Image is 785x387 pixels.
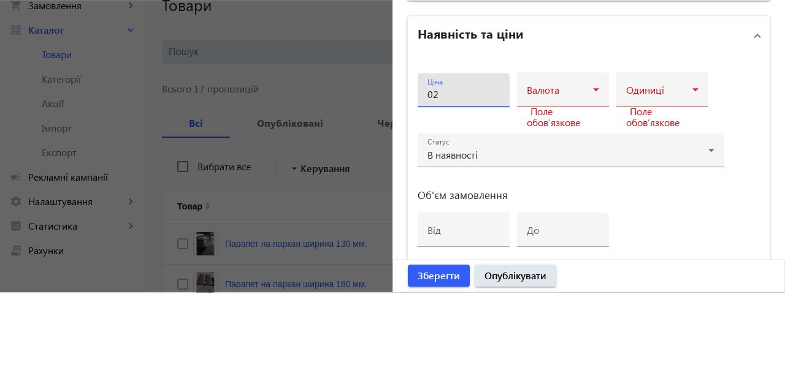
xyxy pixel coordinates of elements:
[475,359,556,381] button: Опублікувати
[418,364,460,377] span: Зберегти
[626,201,699,222] mat-error: Поле обовʼязкове
[427,231,449,241] mat-label: Статус
[418,119,524,137] h2: Наявність та ціни
[427,243,478,256] span: В наявності
[408,111,770,150] mat-expansion-panel-header: Наявність та ціни
[427,318,441,331] mat-label: від
[527,201,599,222] mat-error: Поле обовʼязкове
[408,359,470,381] button: Зберегти
[418,285,724,295] h3: Об'єм замовлення
[484,364,546,377] span: Опублікувати
[408,150,770,370] div: Наявність та ціни
[626,178,664,191] mat-label: Одиниці
[527,318,539,331] mat-label: до
[438,39,555,52] span: Тільки в інтернет-магазині
[527,178,559,191] mat-label: Валюта
[438,66,542,79] span: Рекомендований товар
[427,171,443,181] mat-label: Ціна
